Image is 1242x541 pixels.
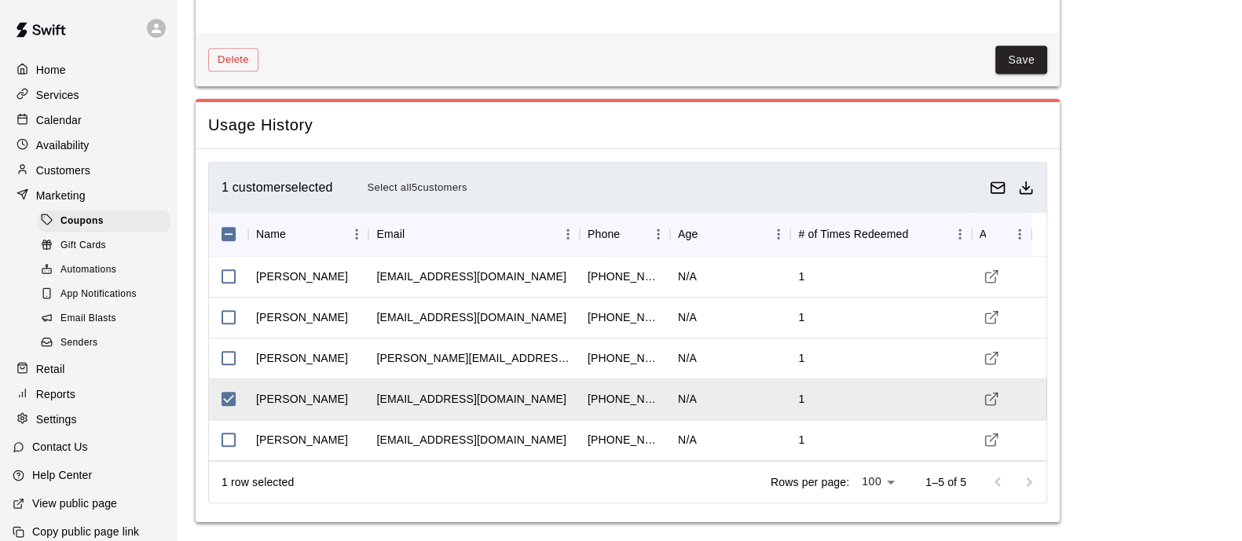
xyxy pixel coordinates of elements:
button: Sort [908,223,930,245]
div: Phone [580,212,670,256]
div: Mark Graddy [256,309,348,325]
button: Sort [698,223,720,245]
div: Reports [13,382,164,406]
button: Menu [556,222,580,246]
button: Save [995,46,1047,75]
div: Brandi Kunkle [256,269,348,284]
div: 1 [798,269,804,284]
div: +19702707721 [588,269,662,284]
button: Sort [286,223,308,245]
p: View public page [32,495,117,511]
a: Availability [13,133,164,157]
button: Menu [767,222,790,246]
div: Automations [38,259,170,281]
span: App Notifications [60,287,137,302]
div: miranda.flaherty@yahoo.com [376,350,572,366]
a: Visit customer profile [980,305,1003,329]
button: Email customers [984,174,1012,202]
div: 1 [798,432,804,448]
div: Email [368,212,580,256]
a: Home [13,58,164,82]
p: Copy public page link [32,524,139,539]
span: Email Blasts [60,311,116,327]
a: Email Blasts [38,307,177,331]
p: Rows per page: [771,474,849,490]
div: App Notifications [38,283,170,305]
div: Jerrod Hammond [256,391,348,407]
a: Customers [13,159,164,182]
div: brandisfox27@gmail.com [376,269,566,284]
div: 1 row selected [222,474,294,490]
p: Home [36,62,66,78]
div: Phone [588,212,620,256]
div: Actions [972,212,1032,256]
div: 1 [798,391,804,407]
p: Settings [36,411,77,427]
button: Sort [986,223,1008,245]
a: Retail [13,357,164,381]
button: Select all5customers [363,176,471,200]
p: Retail [36,361,65,377]
div: 100 [855,470,900,493]
div: Name [256,212,286,256]
button: Menu [1008,222,1031,246]
div: 1 [798,309,804,325]
span: Coupons [60,214,104,229]
span: Gift Cards [60,238,106,254]
a: Marketing [13,184,164,207]
p: Marketing [36,188,86,203]
button: Sort [620,223,642,245]
div: # of Times Redeemed [798,212,908,256]
div: furyr6@yahoo.com [376,391,566,407]
a: App Notifications [38,283,177,307]
div: Gift Cards [38,235,170,257]
div: Age [670,212,790,256]
span: Usage History [208,115,1047,136]
div: N/A [678,309,697,325]
span: Automations [60,262,116,278]
div: # of Times Redeemed [790,212,971,256]
button: Menu [345,222,368,246]
span: Senders [60,335,98,351]
a: Settings [13,408,164,431]
div: Ben Resz [256,432,348,448]
button: Menu [647,222,670,246]
a: Visit customer profile [980,346,1003,370]
a: Gift Cards [38,233,177,258]
p: Customers [36,163,90,178]
div: +19034136690 [588,309,662,325]
div: Actions [980,212,987,256]
div: +19706233043 [588,391,662,407]
div: Name [248,212,368,256]
div: Email Blasts [38,308,170,330]
a: Visit customer profile [980,265,1003,288]
div: Age [678,212,698,256]
div: N/A [678,391,697,407]
div: 1 [798,350,804,366]
div: N/A [678,269,697,284]
div: +19702165446 [588,350,662,366]
a: Services [13,83,164,107]
p: Availability [36,137,90,153]
div: Email [376,212,405,256]
div: mgraddy345@yahoo.com [376,309,566,325]
a: Automations [38,258,177,283]
a: Calendar [13,108,164,132]
a: Visit customer profile [980,428,1003,451]
div: +19705893439 [588,432,662,448]
a: Senders [38,331,177,356]
button: Menu [948,222,972,246]
div: Miranda Rutkowski [256,350,348,366]
div: N/A [678,350,697,366]
p: Services [36,87,79,103]
button: Delete [208,48,258,72]
p: Contact Us [32,439,88,455]
div: Coupons [38,210,170,232]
